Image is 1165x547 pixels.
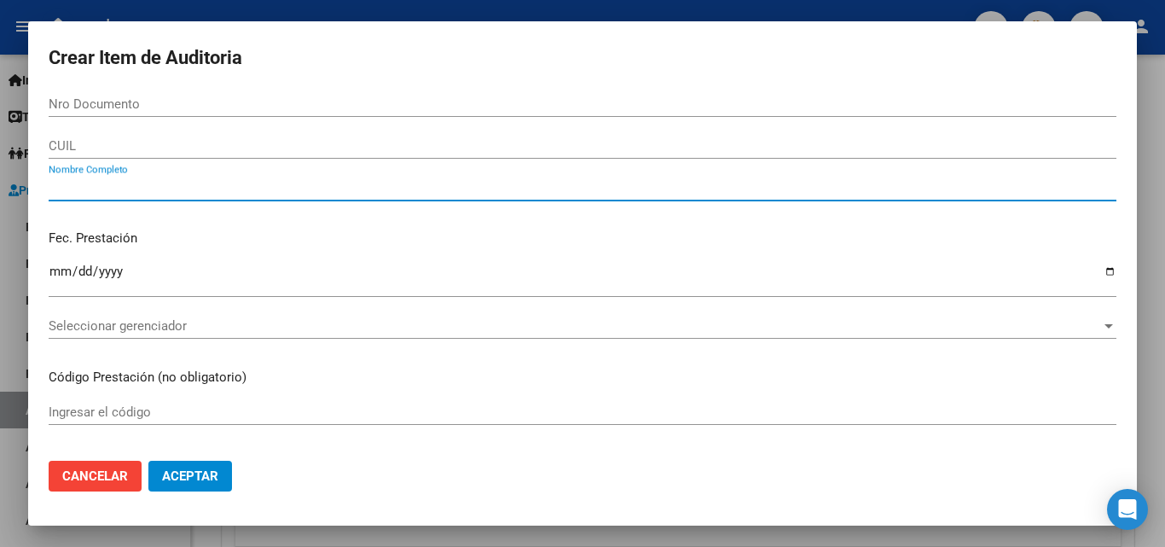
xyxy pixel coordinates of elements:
[49,42,1116,74] h2: Crear Item de Auditoria
[49,318,1101,334] span: Seleccionar gerenciador
[162,468,218,484] span: Aceptar
[1107,489,1148,530] div: Open Intercom Messenger
[148,461,232,492] button: Aceptar
[49,229,1116,248] p: Fec. Prestación
[49,368,1116,387] p: Código Prestación (no obligatorio)
[62,468,128,484] span: Cancelar
[49,461,142,492] button: Cancelar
